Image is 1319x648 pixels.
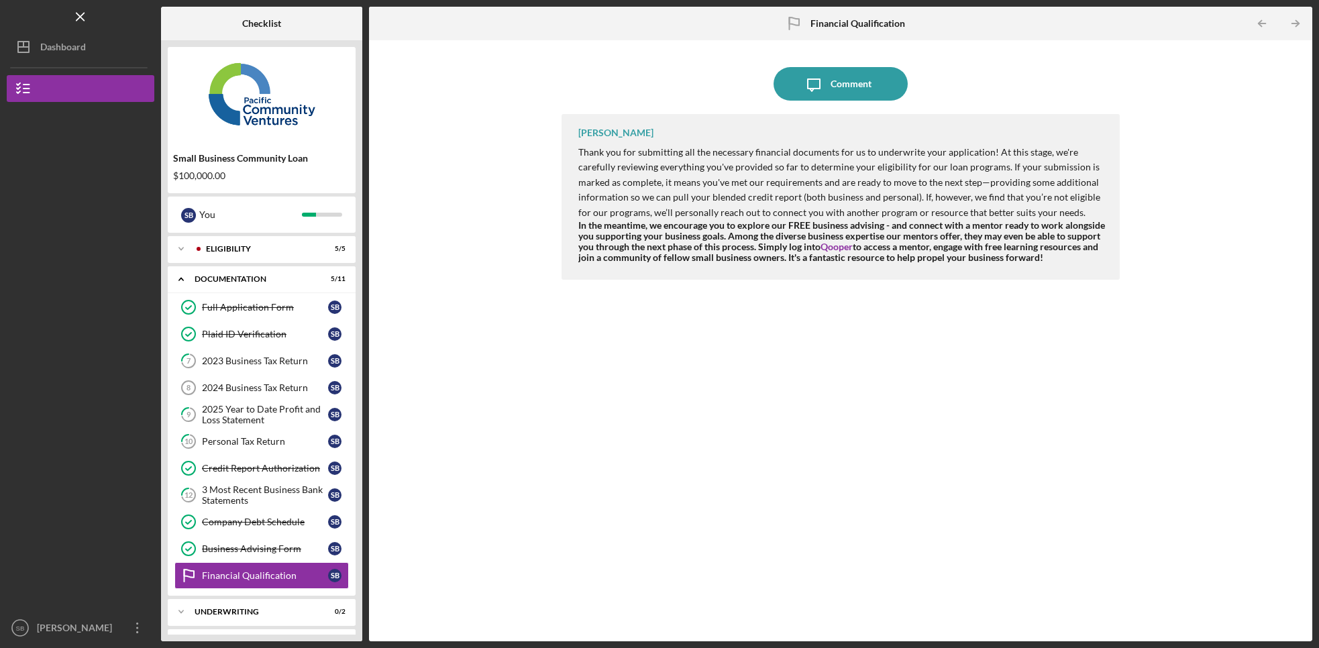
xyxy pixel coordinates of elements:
[328,381,341,394] div: S B
[202,302,328,313] div: Full Application Form
[242,18,281,29] b: Checklist
[202,570,328,581] div: Financial Qualification
[810,18,905,29] b: Financial Qualification
[174,401,349,428] a: 92025 Year to Date Profit and Loss StatementSB
[202,484,328,506] div: 3 Most Recent Business Bank Statements
[328,435,341,448] div: S B
[321,275,346,283] div: 5 / 11
[16,625,25,632] text: SB
[174,562,349,589] a: Financial QualificationSB
[328,488,341,502] div: S B
[174,508,349,535] a: Company Debt ScheduleSB
[7,614,154,641] button: SB[PERSON_NAME]
[578,127,653,138] div: [PERSON_NAME]
[187,357,191,366] tspan: 7
[328,569,341,582] div: S B
[34,614,121,645] div: [PERSON_NAME]
[173,170,350,181] div: $100,000.00
[202,436,328,447] div: Personal Tax Return
[174,455,349,482] a: Credit Report AuthorizationSB
[328,327,341,341] div: S B
[328,515,341,529] div: S B
[202,329,328,339] div: Plaid ID Verification
[578,145,1106,220] p: Thank you for submitting all the necessary financial documents for us to underwrite your applicat...
[174,482,349,508] a: 123 Most Recent Business Bank StatementsSB
[321,245,346,253] div: 5 / 5
[174,294,349,321] a: Full Application FormSB
[328,301,341,314] div: S B
[174,535,349,562] a: Business Advising FormSB
[206,245,312,253] div: Eligibility
[831,67,872,101] div: Comment
[202,517,328,527] div: Company Debt Schedule
[184,491,193,500] tspan: 12
[199,203,302,226] div: You
[174,347,349,374] a: 72023 Business Tax ReturnSB
[174,428,349,455] a: 10Personal Tax ReturnSB
[174,374,349,401] a: 82024 Business Tax ReturnSB
[578,219,1105,263] strong: In the meantime, we encourage you to explore our FREE business advising - and connect with a ment...
[328,462,341,475] div: S B
[40,34,86,64] div: Dashboard
[774,67,908,101] button: Comment
[328,408,341,421] div: S B
[187,384,191,392] tspan: 8
[321,608,346,616] div: 0 / 2
[202,463,328,474] div: Credit Report Authorization
[174,321,349,347] a: Plaid ID VerificationSB
[181,208,196,223] div: S B
[202,404,328,425] div: 2025 Year to Date Profit and Loss Statement
[202,543,328,554] div: Business Advising Form
[195,275,312,283] div: Documentation
[821,241,853,252] a: Qooper
[173,153,350,164] div: Small Business Community Loan
[168,54,356,134] img: Product logo
[202,356,328,366] div: 2023 Business Tax Return
[328,542,341,555] div: S B
[195,608,312,616] div: Underwriting
[328,354,341,368] div: S B
[7,34,154,60] button: Dashboard
[202,382,328,393] div: 2024 Business Tax Return
[184,437,193,446] tspan: 10
[187,411,191,419] tspan: 9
